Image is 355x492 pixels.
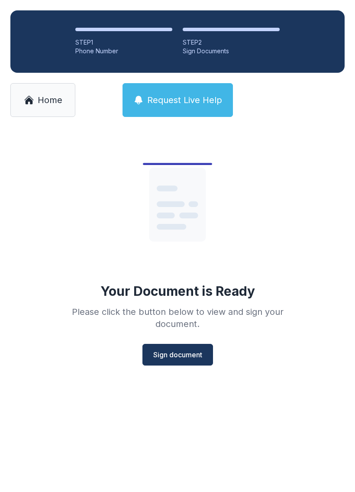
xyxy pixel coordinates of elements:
div: Your Document is Ready [100,283,255,299]
div: Sign Documents [183,47,280,55]
div: Phone Number [75,47,172,55]
span: Request Live Help [147,94,222,106]
div: Please click the button below to view and sign your document. [53,306,302,330]
div: STEP 1 [75,38,172,47]
span: Sign document [153,350,202,360]
span: Home [38,94,62,106]
div: STEP 2 [183,38,280,47]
